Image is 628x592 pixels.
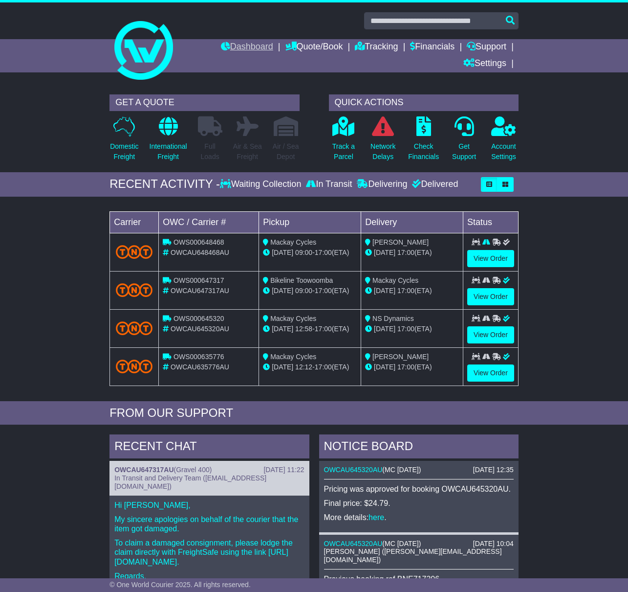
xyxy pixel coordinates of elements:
[171,249,229,256] span: OWCAU648468AU
[473,466,514,474] div: [DATE] 12:35
[272,325,293,333] span: [DATE]
[473,540,514,548] div: [DATE] 10:04
[221,39,273,56] a: Dashboard
[270,353,316,361] span: Mackay Cycles
[273,141,299,162] p: Air / Sea Depot
[491,116,517,167] a: AccountSettings
[365,286,459,296] div: (ETA)
[263,362,357,372] div: - (ETA)
[109,406,519,420] div: FROM OUR SUPPORT
[368,513,384,522] a: here
[315,325,332,333] span: 17:00
[410,39,455,56] a: Financials
[385,540,419,547] span: MC [DATE]
[295,325,312,333] span: 12:58
[173,353,224,361] span: OWS000635776
[315,249,332,256] span: 17:00
[171,325,229,333] span: OWCAU645320AU
[410,179,458,190] div: Delivered
[324,499,514,508] p: Final price: $24.79.
[270,276,333,284] span: Bikeline Toowoomba
[467,39,506,56] a: Support
[452,141,476,162] p: Get Support
[295,287,312,295] span: 09:00
[324,466,383,474] a: OWCAU645320AU
[354,179,410,190] div: Delivering
[263,286,357,296] div: - (ETA)
[116,321,152,335] img: TNT_Domestic.png
[114,515,304,533] p: My sincere apologies on behalf of the courier that the item got damaged.
[176,466,209,474] span: Gravel 400
[467,326,514,343] a: View Order
[365,248,459,258] div: (ETA)
[374,249,395,256] span: [DATE]
[295,249,312,256] span: 09:00
[324,540,383,547] a: OWCAU645320AU
[220,179,303,190] div: Waiting Collection
[114,538,304,567] p: To claim a damaged consignment, please lodge the claim directly with FreightSafe using the link [...
[114,466,304,474] div: ( )
[114,466,173,474] a: OWCAU647317AU
[408,116,439,167] a: CheckFinancials
[173,276,224,284] span: OWS000647317
[372,315,414,322] span: NS Dynamics
[315,363,332,371] span: 17:00
[116,245,152,258] img: TNT_Domestic.png
[467,250,514,267] a: View Order
[116,360,152,373] img: TNT_Domestic.png
[374,325,395,333] span: [DATE]
[159,211,259,233] td: OWC / Carrier #
[303,179,354,190] div: In Transit
[171,363,229,371] span: OWCAU635776AU
[463,211,519,233] td: Status
[110,141,138,162] p: Domestic Freight
[295,363,312,371] span: 12:12
[285,39,343,56] a: Quote/Book
[114,571,304,590] p: Regards, [PERSON_NAME]
[110,211,159,233] td: Carrier
[372,276,418,284] span: Mackay Cycles
[397,325,414,333] span: 17:00
[452,116,476,167] a: GetSupport
[374,287,395,295] span: [DATE]
[332,116,355,167] a: Track aParcel
[109,94,299,111] div: GET A QUOTE
[355,39,398,56] a: Tracking
[491,141,516,162] p: Account Settings
[397,287,414,295] span: 17:00
[109,434,309,461] div: RECENT CHAT
[324,540,514,548] div: ( )
[173,238,224,246] span: OWS000648468
[397,363,414,371] span: 17:00
[272,363,293,371] span: [DATE]
[463,56,506,72] a: Settings
[270,238,316,246] span: Mackay Cycles
[315,287,332,295] span: 17:00
[116,283,152,296] img: TNT_Domestic.png
[114,474,266,490] span: In Transit and Delivery Team ([EMAIL_ADDRESS][DOMAIN_NAME])
[329,94,519,111] div: QUICK ACTIONS
[263,248,357,258] div: - (ETA)
[109,581,251,589] span: © One World Courier 2025. All rights reserved.
[272,249,293,256] span: [DATE]
[361,211,463,233] td: Delivery
[149,116,188,167] a: InternationalFreight
[374,363,395,371] span: [DATE]
[324,513,514,522] p: More details: .
[365,362,459,372] div: (ETA)
[259,211,361,233] td: Pickup
[365,324,459,334] div: (ETA)
[467,288,514,305] a: View Order
[109,177,220,191] div: RECENT ACTIVITY -
[150,141,187,162] p: International Freight
[263,324,357,334] div: - (ETA)
[372,238,429,246] span: [PERSON_NAME]
[408,141,439,162] p: Check Financials
[467,364,514,382] a: View Order
[370,141,395,162] p: Network Delays
[272,287,293,295] span: [DATE]
[173,315,224,322] span: OWS000645320
[319,434,519,461] div: NOTICE BOARD
[324,484,514,494] p: Pricing was approved for booking OWCAU645320AU.
[397,249,414,256] span: 17:00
